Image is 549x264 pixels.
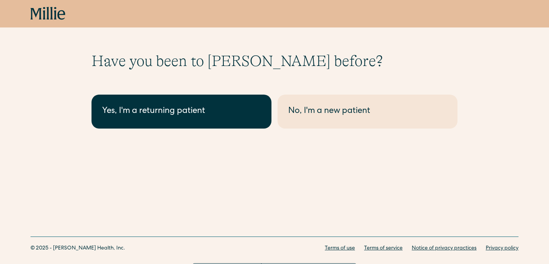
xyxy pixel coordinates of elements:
[325,245,355,253] a: Terms of use
[30,245,125,253] div: © 2025 - [PERSON_NAME] Health, Inc.
[288,105,447,118] div: No, I'm a new patient
[91,52,457,70] h1: Have you been to [PERSON_NAME] before?
[486,245,518,253] a: Privacy policy
[91,95,271,129] a: Yes, I'm a returning patient
[102,105,261,118] div: Yes, I'm a returning patient
[364,245,403,253] a: Terms of service
[412,245,477,253] a: Notice of privacy practices
[278,95,457,129] a: No, I'm a new patient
